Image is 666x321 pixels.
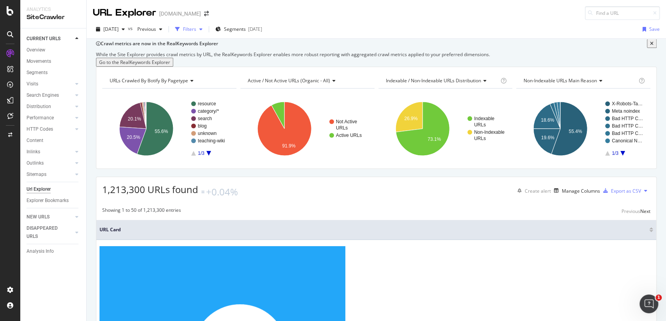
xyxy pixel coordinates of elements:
a: Analysis Info [27,247,81,255]
text: resource [198,101,216,107]
img: Equal [201,191,204,193]
button: Next [640,207,650,216]
div: Save [649,26,660,32]
a: Visits [27,80,73,88]
a: Sitemaps [27,170,73,179]
text: 20.1% [128,116,141,122]
div: URL Explorer [93,6,156,20]
text: URLs [474,122,486,128]
text: 18.6% [541,118,554,123]
span: Indexable / Non-Indexable URLs distribution [386,77,481,84]
text: URLs [336,126,348,131]
h4: Indexable / Non-Indexable URLs Distribution [384,74,499,87]
div: While the Site Explorer provides crawl metrics by URL, the RealKeywords Explorer enables more rob... [96,51,657,58]
text: Bad HTTP C… [612,116,643,122]
button: Segments[DATE] [212,23,265,35]
text: Canonical N… [612,138,642,144]
svg: A chart. [378,95,513,163]
svg: A chart. [102,95,236,163]
div: Crawl metrics are now in the RealKeywords Explorer [101,40,647,47]
a: DISAPPEARED URLS [27,224,73,241]
a: Content [27,137,81,145]
div: Overview [27,46,45,54]
div: [DOMAIN_NAME] [159,10,201,18]
a: Performance [27,114,73,122]
text: category/* [198,109,219,114]
div: Next [640,208,650,215]
div: Previous [622,208,640,215]
input: Find a URL [585,6,660,20]
span: 1 [655,294,662,301]
div: Showing 1 to 50 of 1,213,300 entries [102,207,181,216]
div: Create alert [525,188,551,194]
span: vs [128,25,134,32]
span: 1,213,300 URLs found [102,183,198,196]
div: Segments [27,69,48,77]
text: search [198,116,212,122]
a: Distribution [27,103,73,111]
text: Bad HTTP C… [612,131,643,137]
span: Non-Indexable URLs Main Reason [524,77,597,84]
h4: Active / Not Active URLs [246,74,368,87]
div: Movements [27,57,51,66]
a: Explorer Bookmarks [27,197,81,205]
a: HTTP Codes [27,125,73,133]
text: Active URLs [336,133,362,138]
button: Export as CSV [600,184,641,197]
text: 19.6% [541,135,554,140]
button: Create alert [514,184,551,197]
button: close banner [647,39,657,48]
div: Content [27,137,43,145]
a: Overview [27,46,81,54]
button: [DATE] [93,23,128,35]
text: 1/3 [612,151,618,156]
div: [DATE] [248,26,262,32]
div: Visits [27,80,38,88]
button: Previous [622,207,640,216]
div: arrow-right-arrow-left [204,11,209,16]
div: Analysis Info [27,247,54,255]
text: 55.4% [569,129,582,134]
div: Url Explorer [27,185,51,193]
button: Go to the RealKeywords Explorer [96,58,173,67]
text: 26.9% [404,116,417,121]
a: CURRENT URLS [27,35,73,43]
div: info banner [96,39,657,67]
div: Performance [27,114,54,122]
div: Filters [183,26,196,32]
svg: A chart. [516,95,650,163]
div: HTTP Codes [27,125,53,133]
div: +0.04% [206,185,238,199]
text: X-Robots-Ta… [612,101,643,107]
div: NEW URLS [27,213,50,221]
text: Non-Indexable [474,130,504,135]
text: 73.1% [427,137,440,142]
button: Filters [172,23,206,35]
div: Explorer Bookmarks [27,197,69,205]
a: Search Engines [27,91,73,99]
text: Meta noindex [612,109,640,114]
div: Analytics [27,6,80,13]
button: Previous [134,23,165,35]
div: SiteCrawler [27,13,80,22]
iframe: Intercom live chat [639,294,658,313]
text: blog [198,124,207,129]
text: teaching-wiki [198,138,225,144]
div: Manage Columns [562,188,600,194]
div: Search Engines [27,91,59,99]
text: 55.6% [155,129,168,134]
button: Manage Columns [551,186,600,195]
div: DISAPPEARED URLS [27,224,66,241]
a: Movements [27,57,81,66]
span: Active / Not Active URLs (organic - all) [248,77,330,84]
text: 1/3 [198,151,204,156]
text: Not Active [336,119,357,125]
text: 91.9% [282,143,295,149]
span: 2025 Oct. 4th [103,26,119,32]
div: Inlinks [27,148,40,156]
text: unknown [198,131,217,137]
div: Distribution [27,103,51,111]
